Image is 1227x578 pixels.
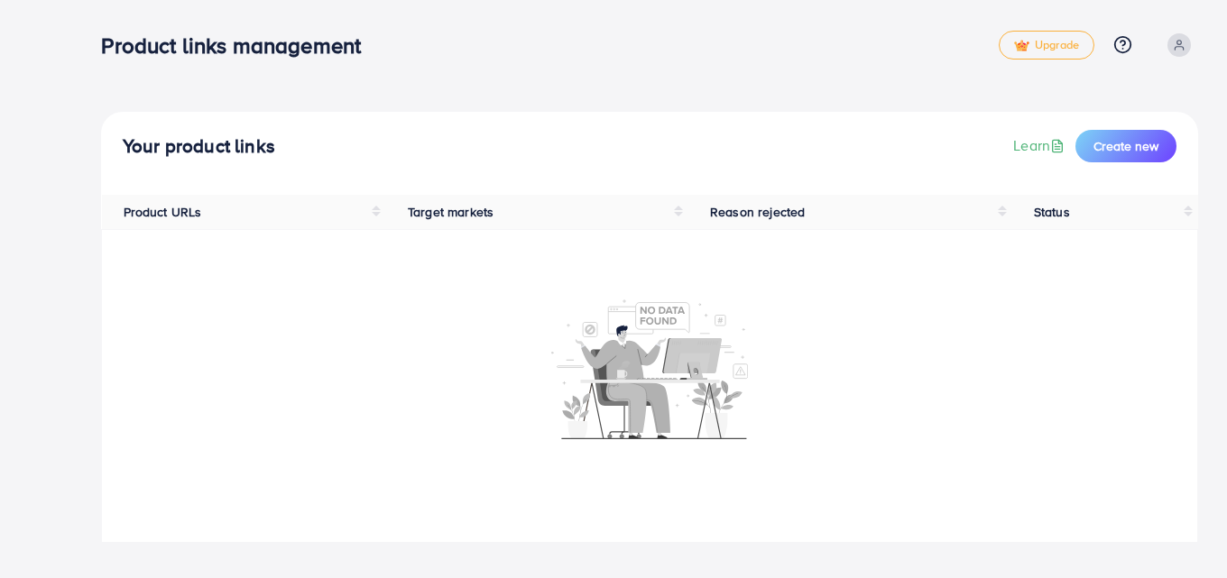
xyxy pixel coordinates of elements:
img: tick [1014,40,1029,52]
button: Create new [1075,130,1176,162]
span: Status [1034,203,1070,221]
img: No account [551,298,748,439]
a: tickUpgrade [999,31,1094,60]
h3: Product links management [101,32,375,59]
span: Reason rejected [710,203,805,221]
span: Product URLs [124,203,202,221]
span: Create new [1093,137,1158,155]
span: Target markets [408,203,494,221]
a: Learn [1013,135,1068,156]
span: Upgrade [1014,39,1079,52]
h4: Your product links [123,135,275,158]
